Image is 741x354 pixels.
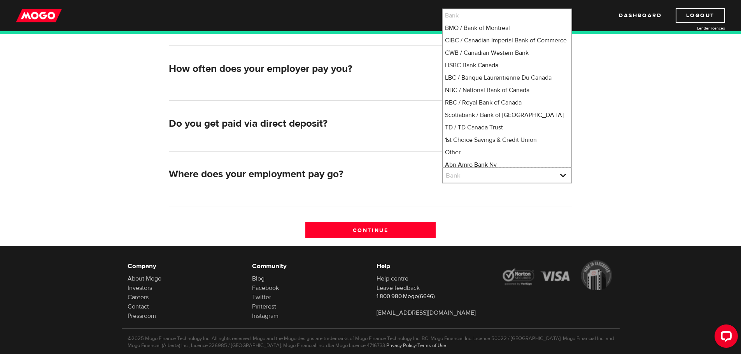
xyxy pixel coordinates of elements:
a: Twitter [252,293,271,301]
h2: Do you get paid via direct deposit? [169,118,436,130]
li: Other [443,146,571,159]
li: CWB / Canadian Western Bank [443,47,571,59]
h6: Community [252,262,365,271]
input: Continue [305,222,436,238]
li: Bank [443,9,571,22]
h2: How often does your employer pay you? [169,63,436,75]
a: Leave feedback [377,284,420,292]
a: Dashboard [619,8,662,23]
h6: Help [377,262,489,271]
h6: Company [128,262,240,271]
a: Terms of Use [417,342,446,349]
img: legal-icons-92a2ffecb4d32d839781d1b4e4802d7b.png [501,260,614,291]
img: mogo_logo-11ee424be714fa7cbb0f0f49df9e16ec.png [16,8,62,23]
li: BMO / Bank of Montreal [443,22,571,34]
a: [EMAIL_ADDRESS][DOMAIN_NAME] [377,309,476,317]
a: Logout [676,8,725,23]
a: Pressroom [128,312,156,320]
li: 1st Choice Savings & Credit Union [443,134,571,146]
h2: Where does your employment pay go? [169,168,436,180]
a: Instagram [252,312,279,320]
li: HSBC Bank Canada [443,59,571,71]
a: Careers [128,293,149,301]
a: Help centre [377,275,408,283]
li: Scotiabank / Bank of [GEOGRAPHIC_DATA] [443,109,571,121]
a: Blog [252,275,265,283]
a: Contact [128,303,149,310]
li: TD / TD Canada Trust [443,121,571,134]
iframe: LiveChat chat widget [708,321,741,354]
a: Privacy Policy [386,342,416,349]
a: Facebook [252,284,279,292]
a: About Mogo [128,275,161,283]
li: CIBC / Canadian Imperial Bank of Commerce [443,34,571,47]
p: ©2025 Mogo Finance Technology Inc. All rights reserved. Mogo and the Mogo designs are trademarks ... [128,335,614,349]
li: RBC / Royal Bank of Canada [443,96,571,109]
a: Lender licences [667,25,725,31]
a: Investors [128,284,152,292]
li: LBC / Banque Laurentienne Du Canada [443,71,571,84]
a: Pinterest [252,303,276,310]
li: Abn Amro Bank Nv [443,159,571,171]
li: NBC / National Bank of Canada [443,84,571,96]
p: 1.800.980.Mogo(6646) [377,293,489,300]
